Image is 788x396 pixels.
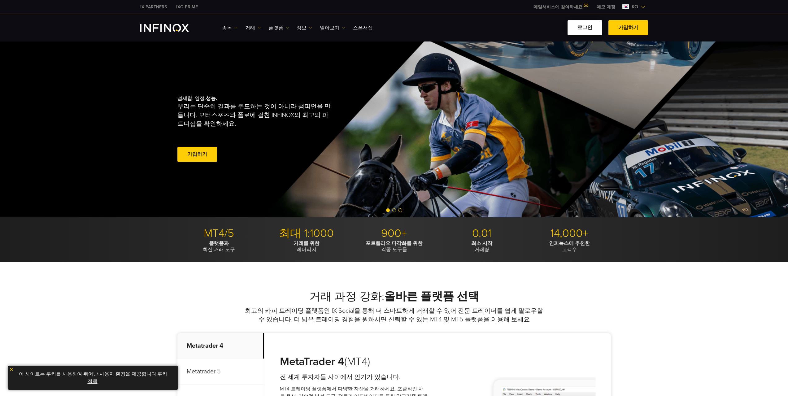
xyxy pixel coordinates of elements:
[136,4,172,10] a: INFINOX
[268,24,289,32] a: 플랫폼
[366,240,423,246] strong: 포트폴리오 다각화를 위한
[265,227,348,240] p: 최대 1:1000
[353,240,436,253] p: 각종 도구들
[206,95,217,102] strong: 성능.
[320,24,345,32] a: 알아보기
[528,240,611,253] p: 고객수
[140,24,203,32] a: INFINOX Logo
[471,240,492,246] strong: 최소 시작
[177,227,260,240] p: MT4/5
[528,227,611,240] p: 14,000+
[177,147,217,162] a: 가입하기
[244,307,544,324] p: 최고의 카피 트레이딩 플랫폼인 IX Social을 통해 더 스마트하게 거래할 수 있어 전문 트레이더를 쉽게 팔로우할 수 있습니다. 더 넓은 트레이딩 경험을 원하시면 신뢰할 수...
[222,24,237,32] a: 종목
[280,373,428,381] h4: 전 세계 투자자들 사이에서 인기가 있습니다.
[172,4,202,10] a: INFINOX
[549,240,590,246] strong: 인피녹스에 추천한
[608,20,648,35] a: 가입하기
[568,20,602,35] a: 로그인
[280,355,428,368] h3: (MT4)
[9,367,14,372] img: yellow close icon
[294,240,320,246] strong: 거래를 위한
[398,208,402,212] span: Go to slide 3
[384,290,479,303] strong: 올바른 플랫폼 선택
[392,208,396,212] span: Go to slide 2
[11,369,175,387] p: 이 사이트는 쿠키를 사용하여 뛰어난 사용자 환경을 제공합니다. .
[265,240,348,253] p: 레버리지
[629,3,641,11] span: ko
[440,227,523,240] p: 0.01
[529,4,592,10] a: 메일서비스에 참여하세요
[177,102,333,128] p: 우리는 단순히 결과를 주도하는 것이 아니라 챔피언을 만듭니다. 모터스포츠와 폴로에 걸친 INFINOX의 최고의 파트너십을 확인하세요.
[353,24,373,32] a: 스폰서십
[177,240,260,253] p: 최신 거래 도구
[177,359,264,385] p: Metatrader 5
[209,240,229,246] strong: 플랫폼과
[386,208,390,212] span: Go to slide 1
[353,227,436,240] p: 900+
[177,290,611,303] h2: 거래 과정 강화:
[245,24,261,32] a: 거래
[440,240,523,253] p: 거래량
[177,85,372,173] div: 섬세함. 열정.
[297,24,312,32] a: 정보
[592,4,620,10] a: INFINOX MENU
[280,355,344,368] strong: MetaTrader 4
[177,333,264,359] p: Metatrader 4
